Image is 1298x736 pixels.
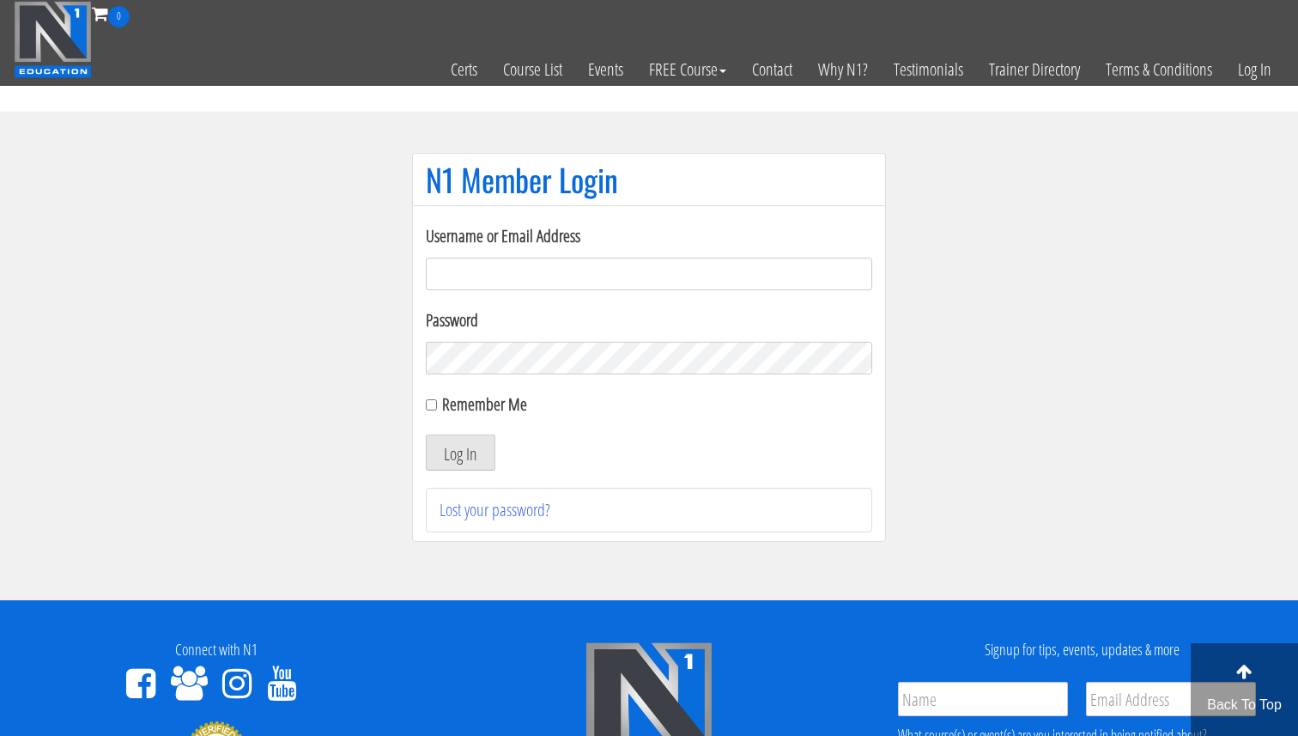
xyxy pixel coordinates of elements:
[426,162,872,197] h1: N1 Member Login
[976,27,1093,112] a: Trainer Directory
[426,435,495,471] button: Log In
[14,1,92,78] img: n1-education
[636,27,739,112] a: FREE Course
[898,682,1068,716] input: Name
[426,307,872,333] label: Password
[739,27,805,112] a: Contact
[575,27,636,112] a: Events
[805,27,881,112] a: Why N1?
[1093,27,1225,112] a: Terms & Conditions
[1086,682,1256,716] input: Email Address
[878,642,1285,659] h4: Signup for tips, events, updates & more
[440,498,550,521] a: Lost your password?
[1191,695,1298,715] p: Back To Top
[13,642,420,659] h4: Connect with N1
[490,27,575,112] a: Course List
[438,27,490,112] a: Certs
[92,2,130,25] a: 0
[108,6,130,27] span: 0
[881,27,976,112] a: Testimonials
[1225,27,1284,112] a: Log In
[426,223,872,249] label: Username or Email Address
[442,392,527,416] label: Remember Me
